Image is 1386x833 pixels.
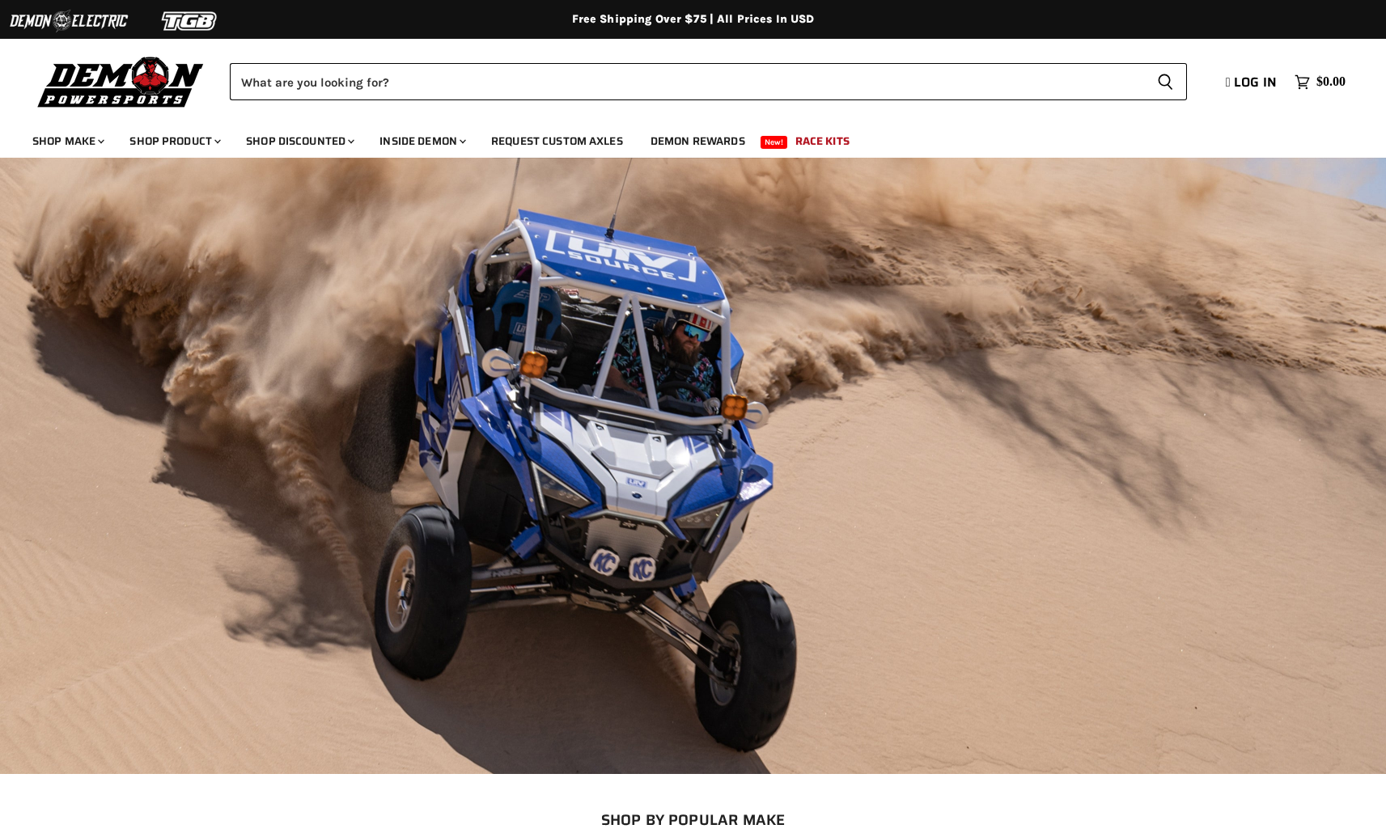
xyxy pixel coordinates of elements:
[1316,74,1346,90] span: $0.00
[1286,70,1354,94] a: $0.00
[234,125,364,158] a: Shop Discounted
[761,136,788,149] span: New!
[1234,72,1277,92] span: Log in
[783,125,862,158] a: Race Kits
[479,125,635,158] a: Request Custom Axles
[230,63,1187,100] form: Product
[129,6,251,36] img: TGB Logo 2
[46,12,1341,27] div: Free Shipping Over $75 | All Prices In USD
[20,118,1341,158] ul: Main menu
[32,53,210,110] img: Demon Powersports
[1219,75,1286,90] a: Log in
[66,811,1320,828] h2: SHOP BY POPULAR MAKE
[1144,63,1187,100] button: Search
[367,125,476,158] a: Inside Demon
[638,125,757,158] a: Demon Rewards
[20,125,114,158] a: Shop Make
[230,63,1144,100] input: Search
[8,6,129,36] img: Demon Electric Logo 2
[117,125,231,158] a: Shop Product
